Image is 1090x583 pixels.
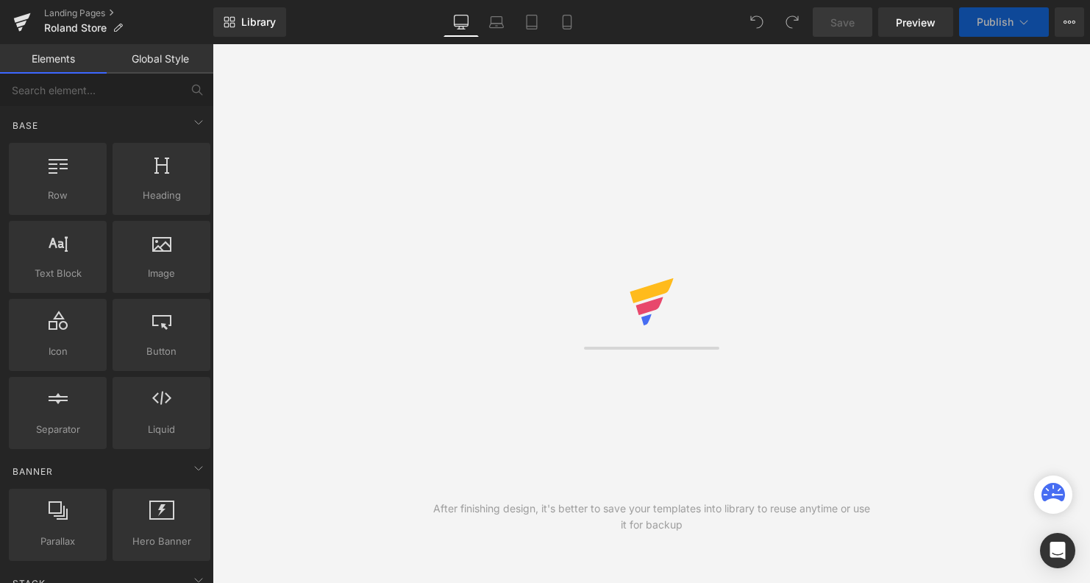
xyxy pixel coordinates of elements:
span: Separator [13,422,102,437]
span: Liquid [117,422,206,437]
a: Preview [878,7,953,37]
span: Roland Store [44,22,107,34]
button: Undo [742,7,772,37]
span: Library [241,15,276,29]
span: Publish [977,16,1014,28]
button: Publish [959,7,1049,37]
span: Image [117,266,206,281]
button: Redo [777,7,807,37]
div: After finishing design, it's better to save your templates into library to reuse anytime or use i... [432,501,871,533]
a: New Library [213,7,286,37]
span: Hero Banner [117,534,206,549]
a: Tablet [514,7,549,37]
span: Banner [11,464,54,478]
a: Laptop [479,7,514,37]
span: Base [11,119,40,132]
a: Landing Pages [44,7,213,19]
a: Global Style [107,44,213,74]
span: Parallax [13,534,102,549]
span: Heading [117,188,206,203]
span: Preview [896,15,936,30]
a: Mobile [549,7,585,37]
span: Button [117,344,206,359]
button: More [1055,7,1084,37]
span: Text Block [13,266,102,281]
a: Desktop [444,7,479,37]
span: Save [830,15,855,30]
span: Row [13,188,102,203]
div: Open Intercom Messenger [1040,533,1075,568]
span: Icon [13,344,102,359]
